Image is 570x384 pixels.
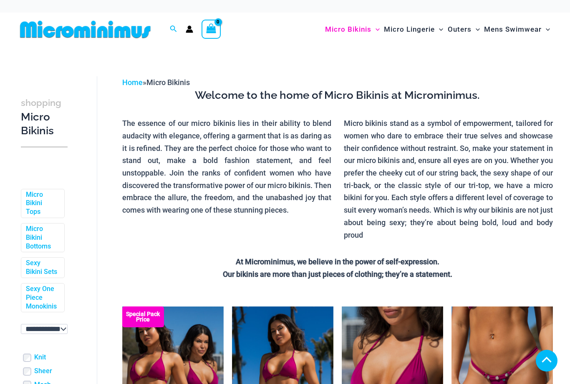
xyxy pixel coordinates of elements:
[448,19,472,40] span: Outers
[26,191,58,216] a: Micro Bikini Tops
[186,25,193,33] a: Account icon link
[122,78,190,87] span: »
[482,17,552,42] a: Mens SwimwearMenu ToggleMenu Toggle
[472,19,480,40] span: Menu Toggle
[122,88,553,103] h3: Welcome to the home of Micro Bikinis at Microminimus.
[371,19,380,40] span: Menu Toggle
[223,270,452,279] strong: Our bikinis are more than just pieces of clothing; they’re a statement.
[344,117,553,241] p: Micro bikinis stand as a symbol of empowerment, tailored for women who dare to embrace their true...
[34,353,46,362] a: Knit
[21,95,68,138] h3: Micro Bikinis
[122,311,164,322] b: Special Pack Price
[26,285,58,311] a: Sexy One Piece Monokinis
[382,17,445,42] a: Micro LingerieMenu ToggleMenu Toggle
[435,19,443,40] span: Menu Toggle
[446,17,482,42] a: OutersMenu ToggleMenu Toggle
[542,19,550,40] span: Menu Toggle
[21,98,61,108] span: shopping
[122,78,143,87] a: Home
[236,257,439,266] strong: At Microminimus, we believe in the power of self-expression.
[34,367,52,376] a: Sheer
[170,24,177,35] a: Search icon link
[21,324,68,334] select: wpc-taxonomy-pa_color-745982
[26,259,58,276] a: Sexy Bikini Sets
[325,19,371,40] span: Micro Bikinis
[323,17,382,42] a: Micro BikinisMenu ToggleMenu Toggle
[17,20,154,39] img: MM SHOP LOGO FLAT
[122,117,331,216] p: The essence of our micro bikinis lies in their ability to blend audacity with elegance, offering ...
[322,15,553,43] nav: Site Navigation
[484,19,542,40] span: Mens Swimwear
[202,20,221,39] a: View Shopping Cart, empty
[146,78,190,87] span: Micro Bikinis
[26,225,58,251] a: Micro Bikini Bottoms
[384,19,435,40] span: Micro Lingerie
